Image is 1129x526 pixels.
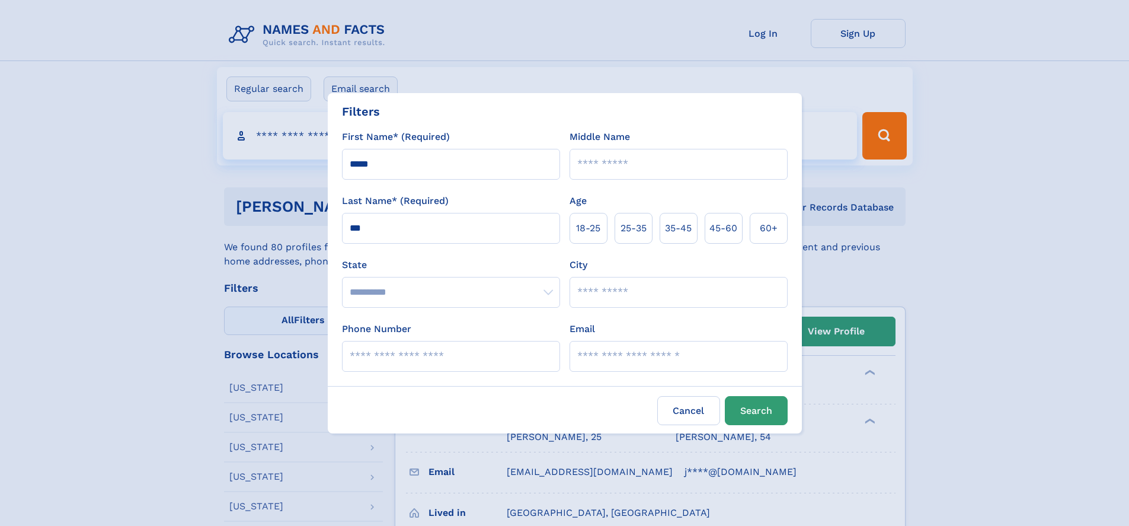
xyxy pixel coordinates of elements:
label: Last Name* (Required) [342,194,449,208]
label: Cancel [657,396,720,425]
button: Search [725,396,788,425]
label: Phone Number [342,322,411,336]
span: 60+ [760,221,778,235]
label: Age [570,194,587,208]
label: State [342,258,560,272]
div: Filters [342,103,380,120]
label: Email [570,322,595,336]
span: 18‑25 [576,221,600,235]
label: First Name* (Required) [342,130,450,144]
span: 45‑60 [709,221,737,235]
label: Middle Name [570,130,630,144]
span: 25‑35 [621,221,647,235]
span: 35‑45 [665,221,692,235]
label: City [570,258,587,272]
